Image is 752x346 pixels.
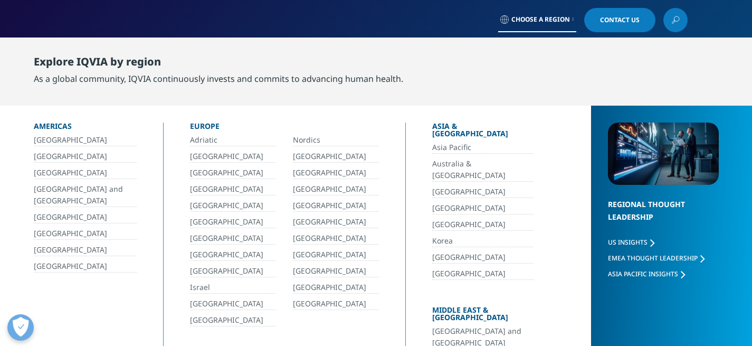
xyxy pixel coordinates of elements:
[190,200,276,212] a: [GEOGRAPHIC_DATA]
[608,198,719,237] div: Regional Thought Leadership
[432,202,534,214] a: [GEOGRAPHIC_DATA]
[293,167,379,179] a: [GEOGRAPHIC_DATA]
[34,134,137,146] a: [GEOGRAPHIC_DATA]
[34,55,403,72] div: Explore IQVIA by region
[608,254,705,263] a: EMEA Thought Leadership
[293,183,379,195] a: [GEOGRAPHIC_DATA]
[432,306,534,325] div: Middle East & [GEOGRAPHIC_DATA]
[293,249,379,261] a: [GEOGRAPHIC_DATA]
[432,158,534,182] a: Australia & [GEOGRAPHIC_DATA]
[190,151,276,163] a: [GEOGRAPHIC_DATA]
[154,37,688,87] nav: Primary
[432,251,534,264] a: [GEOGRAPHIC_DATA]
[190,216,276,228] a: [GEOGRAPHIC_DATA]
[432,123,534,142] div: Asia & [GEOGRAPHIC_DATA]
[608,254,698,263] span: EMEA Thought Leadership
[293,265,379,277] a: [GEOGRAPHIC_DATA]
[432,186,534,198] a: [GEOGRAPHIC_DATA]
[34,228,137,240] a: [GEOGRAPHIC_DATA]
[190,167,276,179] a: [GEOGRAPHIC_DATA]
[7,314,34,341] button: Open Preferences
[293,151,379,163] a: [GEOGRAPHIC_DATA]
[190,183,276,195] a: [GEOGRAPHIC_DATA]
[190,134,276,146] a: Adriatic
[293,134,379,146] a: Nordics
[190,249,276,261] a: [GEOGRAPHIC_DATA]
[34,260,137,273] a: [GEOGRAPHIC_DATA]
[34,211,137,223] a: [GEOGRAPHIC_DATA]
[190,232,276,245] a: [GEOGRAPHIC_DATA]
[511,15,570,24] span: Choose a Region
[34,123,137,134] div: Americas
[190,282,276,294] a: Israel
[293,232,379,245] a: [GEOGRAPHIC_DATA]
[190,298,276,310] a: [GEOGRAPHIC_DATA]
[608,269,678,278] span: Asia Pacific Insights
[190,123,379,134] div: Europe
[190,314,276,326] a: [GEOGRAPHIC_DATA]
[608,238,648,247] span: US Insights
[293,200,379,212] a: [GEOGRAPHIC_DATA]
[600,17,640,23] span: Contact Us
[293,216,379,228] a: [GEOGRAPHIC_DATA]
[432,235,534,247] a: Korea
[608,123,719,185] img: 2093_analyzing-data-using-big-screen-display-and-laptop.png
[34,244,137,256] a: [GEOGRAPHIC_DATA]
[608,269,685,278] a: Asia Pacific Insights
[432,219,534,231] a: [GEOGRAPHIC_DATA]
[34,167,137,179] a: [GEOGRAPHIC_DATA]
[34,151,137,163] a: [GEOGRAPHIC_DATA]
[432,142,534,154] a: Asia Pacific
[34,72,403,85] div: As a global community, IQVIA continuously invests and commits to advancing human health.
[293,282,379,294] a: [GEOGRAPHIC_DATA]
[432,268,534,280] a: [GEOGRAPHIC_DATA]
[608,238,654,247] a: US Insights
[584,8,655,32] a: Contact Us
[293,298,379,310] a: [GEOGRAPHIC_DATA]
[190,265,276,277] a: [GEOGRAPHIC_DATA]
[34,183,137,207] a: [GEOGRAPHIC_DATA] and [GEOGRAPHIC_DATA]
